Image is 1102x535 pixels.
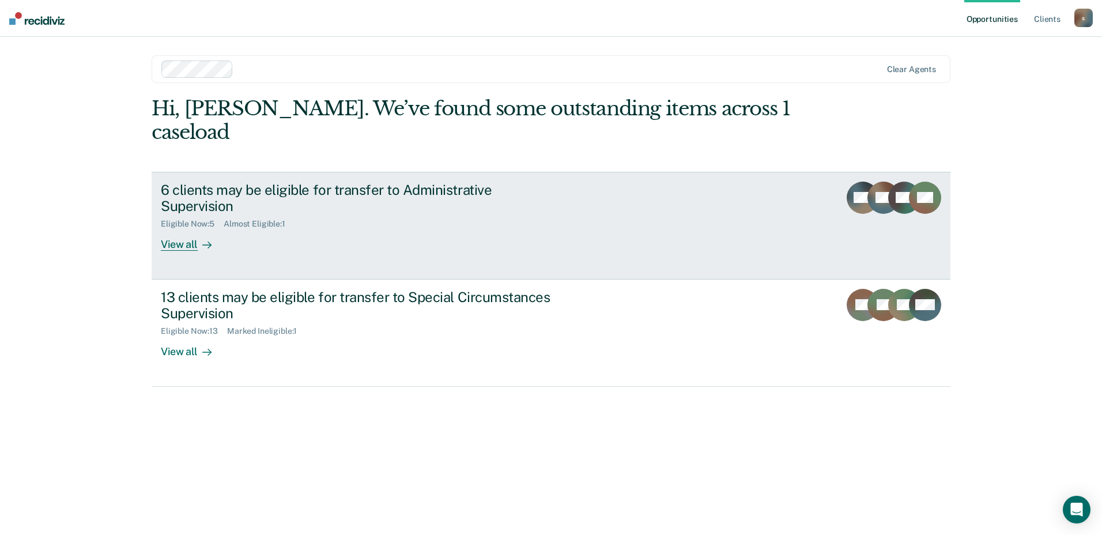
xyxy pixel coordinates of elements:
div: Clear agents [887,65,936,74]
div: 13 clients may be eligible for transfer to Special Circumstances Supervision [161,289,565,322]
div: Almost Eligible : 1 [224,219,295,229]
div: View all [161,336,225,359]
div: Eligible Now : 13 [161,326,227,336]
img: Recidiviz [9,12,65,25]
a: 13 clients may be eligible for transfer to Special Circumstances SupervisionEligible Now:13Marked... [152,280,950,387]
button: s [1074,9,1093,27]
div: Eligible Now : 5 [161,219,224,229]
div: Marked Ineligible : 1 [227,326,306,336]
div: Hi, [PERSON_NAME]. We’ve found some outstanding items across 1 caseload [152,97,791,144]
div: View all [161,229,225,251]
div: 6 clients may be eligible for transfer to Administrative Supervision [161,182,565,215]
a: 6 clients may be eligible for transfer to Administrative SupervisionEligible Now:5Almost Eligible... [152,172,950,280]
div: Open Intercom Messenger [1063,496,1090,523]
